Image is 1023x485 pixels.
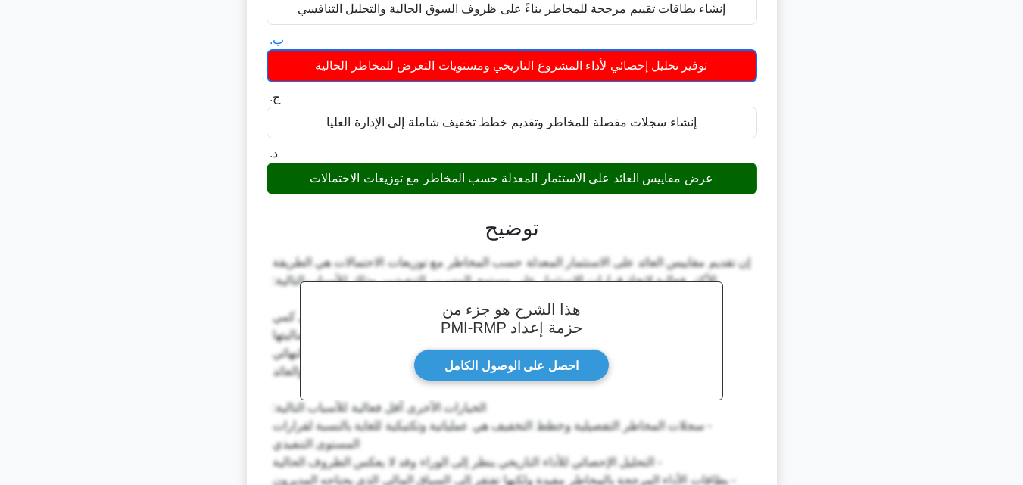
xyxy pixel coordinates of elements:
[273,310,626,323] font: 1. إنها تجمع بين كل من العائدات المالية وعناصر المخاطر في شكل كمي
[270,147,278,160] font: د.
[315,59,707,72] font: توفير تحليل إحصائي لأداء المشروع التاريخي ومستويات التعرض للمخاطر الحالية
[485,216,539,240] font: توضيح
[273,455,663,468] font: - التحليل الإحصائي للأداء التاريخي ينظر إلى الوراء وقد لا يعكس الظروف الحالية
[273,328,569,341] font: 2. تُظهر توزيعات الاحتمالات نطاق النتائج المحتملة واحتماليتها
[273,347,678,359] font: 3. إنها تتوافق مع احتياجات صنع القرار التنفيذي من خلال التركيز على التأثير النهائي
[298,2,726,15] font: إنشاء بطاقات تقييم مرجحة للمخاطر بناءً على ظروف السوق الحالية والتحليل التنافسي
[273,401,487,414] font: الخيارات الأخرى أقل فعالية للأسباب التالية:
[270,91,280,104] font: ج.
[273,365,694,378] font: 4. إنها تمكن من المقارنة بين خيارات الاستثمار المختلفة من حيث أبعاد المخاطر والعائد
[273,256,751,287] font: إن تقديم مقاييس العائد على الاستثمار المعدلة حسب المخاطر مع توزيعات الاحتمالات هي الطريقة الأكثر ...
[273,419,712,450] font: - سجلات المخاطر التفصيلية وخطط التخفيف هي عملياتية وتكتيكية للغاية بالنسبة لقرارات المستوى التنفيذي
[310,172,713,185] font: عرض مقاييس العائد على الاستثمار المعدلة حسب المخاطر مع توزيعات الاحتمالات
[270,33,284,46] font: ب.
[326,116,696,129] font: إنشاء سجلات مفصلة للمخاطر وتقديم خطط تخفيف شاملة إلى الإدارة العليا
[413,349,609,381] a: احصل على الوصول الكامل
